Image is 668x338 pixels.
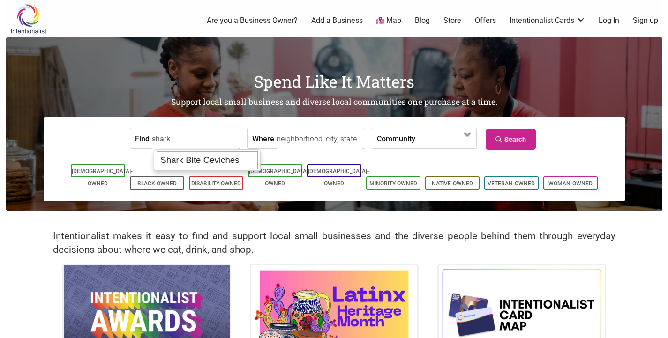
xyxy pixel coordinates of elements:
a: [DEMOGRAPHIC_DATA]-Owned [72,168,133,187]
img: Intentionalist [6,4,51,34]
label: Find [135,128,150,148]
a: Add a Business [311,15,363,26]
a: Are you a Business Owner? [207,15,298,26]
input: a business, product, service [152,128,238,149]
a: Minority-Owned [369,180,417,187]
a: Store [443,15,461,26]
h2: Support local small business and diverse local communities one purchase at a time. [6,96,662,108]
a: Offers [475,15,496,26]
a: Map [376,15,401,26]
h1: Spend Like It Matters [6,70,662,93]
div: Shark Bite Ceviches [157,151,258,169]
a: Native-Owned [432,180,473,187]
a: Intentionalist Cards [510,15,585,26]
a: Sign up [633,15,658,26]
input: neighborhood, city, state [277,128,362,149]
a: Disability-Owned [191,180,241,187]
a: Search [486,129,536,150]
label: Where [252,128,274,148]
h2: Intentionalist makes it easy to find and support local small businesses and the diverse people be... [53,229,615,257]
label: Community [377,128,415,148]
a: [DEMOGRAPHIC_DATA]-Owned [249,168,310,187]
a: [DEMOGRAPHIC_DATA]-Owned [308,168,369,187]
a: Woman-Owned [548,180,593,187]
a: Blog [415,15,430,26]
a: Log In [599,15,619,26]
a: Veteran-Owned [488,180,535,187]
a: Black-Owned [137,180,177,187]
